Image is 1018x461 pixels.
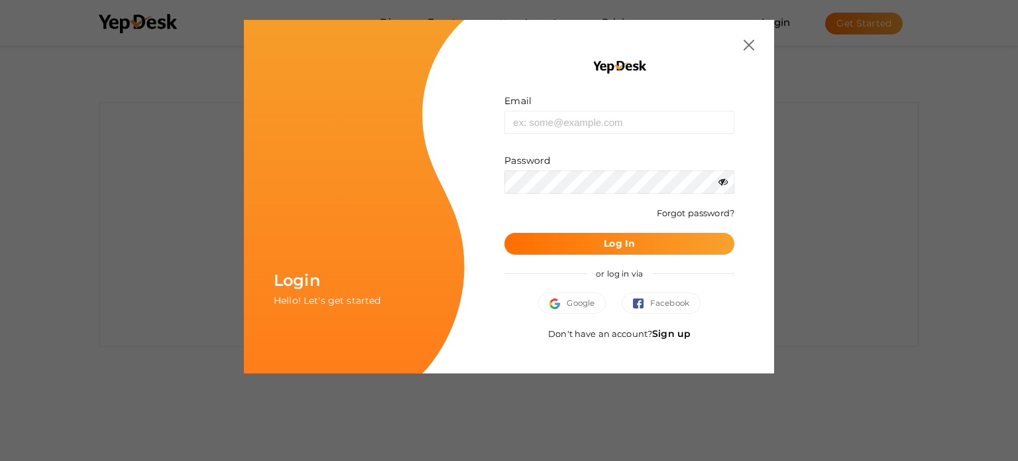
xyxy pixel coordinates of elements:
label: Password [504,154,550,167]
input: ex: some@example.com [504,111,734,134]
img: facebook.svg [633,298,650,309]
span: or log in via [586,259,653,289]
a: Sign up [652,328,691,340]
span: Login [274,271,320,290]
b: Log In [604,237,635,249]
img: YEP_black_cropped.png [592,60,647,74]
button: Google [538,293,606,314]
a: Forgot password? [657,208,734,218]
button: Facebook [622,293,701,314]
span: Facebook [633,296,689,310]
span: Don't have an account? [548,328,691,339]
img: close.svg [744,40,754,50]
label: Email [504,94,532,107]
button: Log In [504,233,734,255]
span: Google [549,296,594,310]
span: Hello! Let's get started [274,295,380,306]
img: google.svg [549,298,567,309]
